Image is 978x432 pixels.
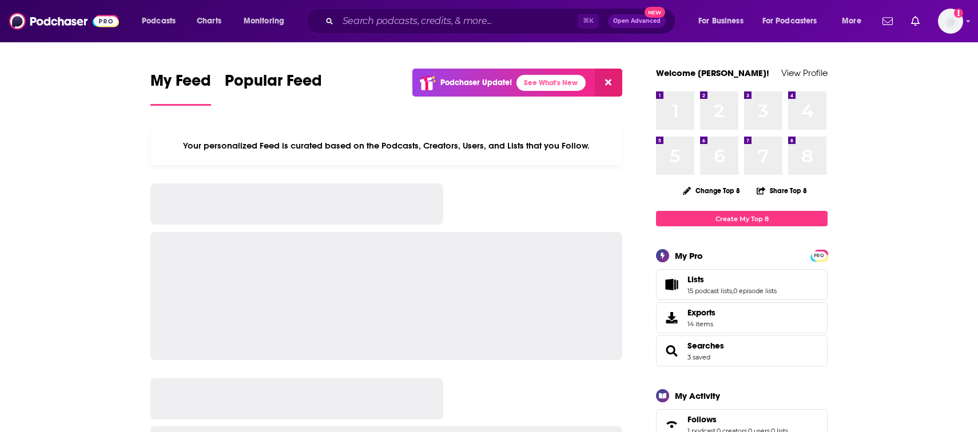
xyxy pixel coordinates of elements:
[660,343,683,359] a: Searches
[134,12,190,30] button: open menu
[608,14,666,28] button: Open AdvancedNew
[142,13,176,29] span: Podcasts
[225,71,322,106] a: Popular Feed
[440,78,512,87] p: Podchaser Update!
[907,11,924,31] a: Show notifications dropdown
[687,307,715,318] span: Exports
[687,320,715,328] span: 14 items
[675,390,720,401] div: My Activity
[834,12,876,30] button: open menu
[687,353,710,361] a: 3 saved
[150,71,211,106] a: My Feed
[675,250,703,261] div: My Pro
[656,211,828,226] a: Create My Top 8
[197,13,221,29] span: Charts
[676,183,747,198] button: Change Top 8
[150,126,622,165] div: Your personalized Feed is curated based on the Podcasts, Creators, Users, and Lists that you Follow.
[189,12,228,30] a: Charts
[698,13,744,29] span: For Business
[687,274,777,285] a: Lists
[755,12,834,30] button: open menu
[812,251,826,260] span: PRO
[317,8,686,34] div: Search podcasts, credits, & more...
[660,310,683,326] span: Exports
[656,67,769,78] a: Welcome [PERSON_NAME]!
[812,251,826,259] a: PRO
[645,7,665,18] span: New
[516,75,586,91] a: See What's New
[236,12,299,30] button: open menu
[938,9,963,34] button: Show profile menu
[150,71,211,97] span: My Feed
[687,341,724,351] a: Searches
[938,9,963,34] img: User Profile
[690,12,758,30] button: open menu
[878,11,897,31] a: Show notifications dropdown
[656,302,828,333] a: Exports
[687,414,788,425] a: Follows
[660,277,683,293] a: Lists
[954,9,963,18] svg: Add a profile image
[9,10,119,32] img: Podchaser - Follow, Share and Rate Podcasts
[842,13,861,29] span: More
[578,14,599,29] span: ⌘ K
[733,287,777,295] a: 0 episode lists
[687,274,704,285] span: Lists
[781,67,828,78] a: View Profile
[338,12,578,30] input: Search podcasts, credits, & more...
[762,13,817,29] span: For Podcasters
[656,269,828,300] span: Lists
[687,414,717,425] span: Follows
[687,287,732,295] a: 15 podcast lists
[756,179,808,202] button: Share Top 8
[656,335,828,366] span: Searches
[225,71,322,97] span: Popular Feed
[613,18,661,24] span: Open Advanced
[732,287,733,295] span: ,
[938,9,963,34] span: Logged in as saraatspark
[244,13,284,29] span: Monitoring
